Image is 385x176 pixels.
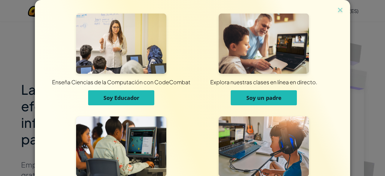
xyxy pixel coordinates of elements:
[246,94,282,101] font: Soy un padre
[231,90,297,105] button: Soy un padre
[210,79,317,85] font: Explora nuestras clases en línea en directo.
[88,90,154,105] button: Soy Educador
[76,14,166,74] img: Para educadores
[219,14,309,74] img: Para Padres
[336,6,344,15] img: icono de cerrar
[103,94,139,101] font: Soy Educador
[52,79,190,85] font: Enseña Ciencias de la Computación con CodeCombat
